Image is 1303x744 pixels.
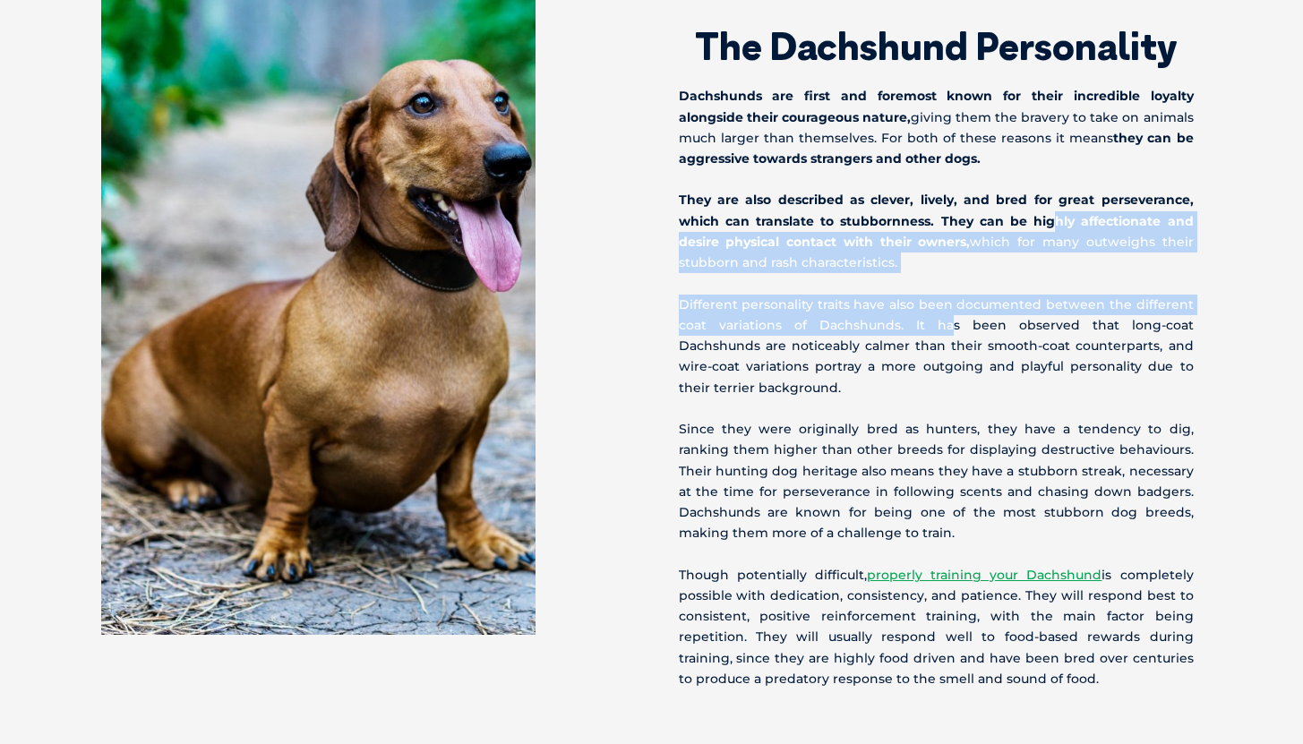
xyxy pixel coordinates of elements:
p: Since they were originally bred as hunters, they have a tendency to dig, ranking them higher than... [679,419,1194,543]
p: Different personality traits have also been documented between the different coat variations of D... [679,295,1194,398]
strong: they can be aggressive towards strangers and other dogs. [679,130,1194,167]
strong: They are also described as clever, lively, and bred for great perseverance, which can translate t... [679,192,1194,249]
p: Though potentially difficult, is completely possible with dedication, consistency, and patience. ... [679,565,1194,689]
a: properly training your Dachshund [867,567,1102,583]
p: giving them the bravery to take on animals much larger than themselves. For both of these reasons... [679,86,1194,169]
strong: Dachshunds are first and foremost known for their incredible loyalty alongside their courageous n... [679,88,1194,124]
p: which for many outweighs their stubborn and rash characteristics. [679,190,1194,273]
h2: The Dachshund Personality [679,28,1194,65]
